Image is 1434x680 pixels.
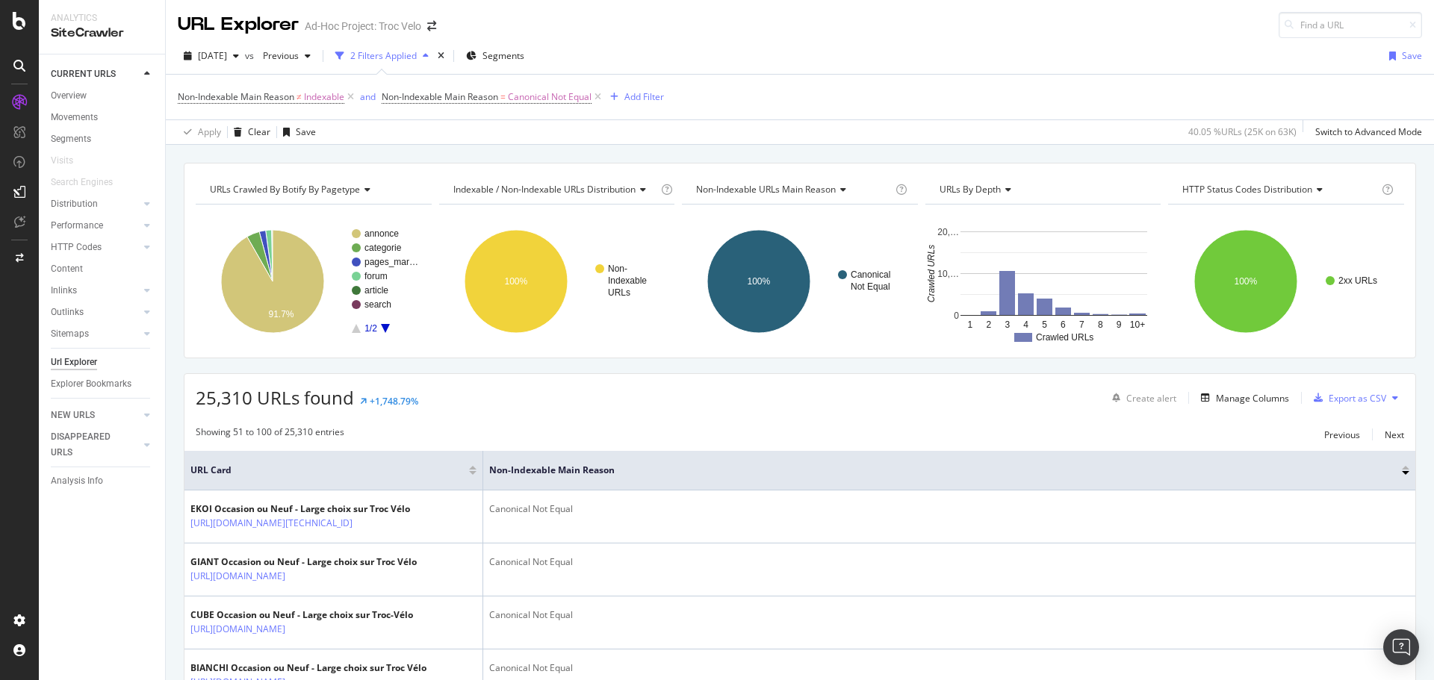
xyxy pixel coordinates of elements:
div: Save [1402,49,1422,62]
text: 1/2 [364,323,377,334]
button: Previous [1324,425,1360,443]
text: 100% [1235,276,1258,287]
button: Save [1383,44,1422,68]
span: URL Card [190,464,465,477]
div: Content [51,261,83,277]
text: 2 [986,319,991,330]
div: arrow-right-arrow-left [427,21,436,31]
div: Canonical Not Equal [489,555,1409,569]
button: Segments [460,44,530,68]
div: CURRENT URLS [51,66,116,82]
span: Canonical Not Equal [508,87,592,107]
div: Add Filter [624,90,664,103]
button: and [360,90,376,104]
a: [URL][DOMAIN_NAME] [190,622,285,637]
h4: URLs by Depth [937,178,1148,202]
span: URLs by Depth [940,183,1001,196]
text: 10,… [937,269,959,279]
text: forum [364,271,388,281]
div: Ad-Hoc Project: Troc Velo [305,19,421,34]
div: Search Engines [51,175,113,190]
a: Content [51,261,155,277]
text: 20,… [937,227,959,237]
button: Clear [228,120,270,144]
div: Next [1385,428,1404,441]
div: Inlinks [51,283,77,299]
button: Save [277,120,316,144]
a: [URL][DOMAIN_NAME][TECHNICAL_ID] [190,516,353,531]
a: Sitemaps [51,326,140,342]
div: A chart. [196,216,429,346]
span: URLs Crawled By Botify By pagetype [210,183,360,196]
div: times [435,49,447,63]
div: Analytics [51,12,153,25]
button: Create alert [1106,386,1176,410]
button: Next [1385,425,1404,443]
a: Segments [51,131,155,147]
a: Performance [51,218,140,234]
text: 1 [967,319,972,330]
div: Movements [51,110,98,125]
a: Distribution [51,196,140,212]
div: NEW URLS [51,408,95,423]
div: 2 Filters Applied [350,49,417,62]
text: annonce [364,228,399,239]
div: HTTP Codes [51,240,102,255]
span: Non-Indexable Main Reason [178,90,294,103]
h4: Indexable / Non-Indexable URLs Distribution [450,178,658,202]
a: Outlinks [51,305,140,320]
span: Non-Indexable Main Reason [489,464,1379,477]
text: 100% [504,276,527,287]
div: Canonical Not Equal [489,608,1409,622]
span: Non-Indexable Main Reason [382,90,498,103]
text: Not Equal [851,281,890,292]
h4: URLs Crawled By Botify By pagetype [207,178,418,202]
div: Explorer Bookmarks [51,376,131,392]
a: Url Explorer [51,355,155,370]
svg: A chart. [439,216,673,346]
svg: A chart. [1168,216,1404,346]
div: Visits [51,153,73,169]
text: search [364,299,391,310]
div: Manage Columns [1216,392,1289,405]
a: DISAPPEARED URLS [51,429,140,461]
div: Sitemaps [51,326,89,342]
div: Analysis Info [51,473,103,489]
div: Canonical Not Equal [489,661,1409,675]
a: CURRENT URLS [51,66,140,82]
div: A chart. [925,216,1159,346]
a: Visits [51,153,88,169]
span: Indexable [304,87,344,107]
div: Segments [51,131,91,147]
span: ≠ [297,90,302,103]
div: Save [296,125,316,138]
a: [URL][DOMAIN_NAME] [190,569,285,584]
button: Add Filter [604,88,664,106]
a: Search Engines [51,175,128,190]
div: URL Explorer [178,12,299,37]
div: +1,748.79% [370,395,418,408]
div: and [360,90,376,103]
div: Export as CSV [1329,392,1386,405]
text: 100% [748,276,771,287]
span: Non-Indexable URLs Main Reason [696,183,836,196]
div: Showing 51 to 100 of 25,310 entries [196,425,344,443]
h4: HTTP Status Codes Distribution [1179,178,1379,202]
text: pages_mar… [364,257,418,267]
text: 8 [1098,319,1103,330]
text: Crawled URLs [926,245,937,302]
a: NEW URLS [51,408,140,423]
span: Indexable / Non-Indexable URLs distribution [453,183,636,196]
button: Manage Columns [1195,389,1289,407]
div: Clear [248,125,270,138]
div: Apply [198,125,221,138]
text: 10+ [1130,319,1145,330]
text: Canonical [851,269,890,280]
text: 2xx URLs [1338,275,1377,286]
div: Distribution [51,196,98,212]
input: Find a URL [1279,12,1422,38]
a: Overview [51,88,155,104]
text: Crawled URLs [1036,332,1093,343]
